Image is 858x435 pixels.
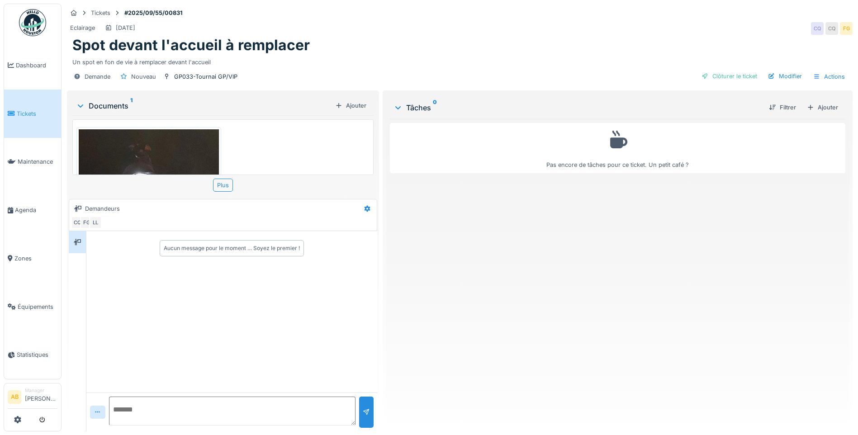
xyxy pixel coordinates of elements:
span: Dashboard [16,61,57,70]
span: Maintenance [18,157,57,166]
a: Maintenance [4,138,61,186]
div: Filtrer [765,101,800,113]
div: Plus [213,179,233,192]
div: [DATE] [116,24,135,32]
span: Zones [14,254,57,263]
a: AB Manager[PERSON_NAME] [8,387,57,409]
li: AB [8,390,21,404]
div: Manager [25,387,57,394]
a: Dashboard [4,41,61,90]
div: Aucun message pour le moment … Soyez le premier ! [164,244,300,252]
div: FG [840,22,853,35]
div: GP033-Tournai GP/VIP [174,72,237,81]
div: Ajouter [803,101,842,113]
div: Nouveau [131,72,156,81]
a: Zones [4,234,61,283]
strong: #2025/09/55/00831 [121,9,186,17]
a: Tickets [4,90,61,138]
span: Agenda [15,206,57,214]
span: Tickets [17,109,57,118]
div: Pas encore de tâches pour ce ticket. Un petit café ? [396,127,839,169]
sup: 1 [130,100,133,111]
div: Ajouter [332,99,370,112]
img: zkp8kugms36bxtn9cxr3f5zttuwv [79,129,219,316]
div: CQ [71,216,84,229]
div: FG [80,216,93,229]
div: LL [89,216,102,229]
sup: 0 [433,102,437,113]
div: Tickets [91,9,110,17]
h1: Spot devant l'accueil à remplacer [72,37,310,54]
div: Tâches [393,102,762,113]
a: Équipements [4,283,61,331]
a: Agenda [4,186,61,234]
div: Documents [76,100,332,111]
div: Un spot en fon de vie à remplacer devant l'accueil [72,54,847,66]
div: CQ [811,22,824,35]
span: Statistiques [17,350,57,359]
div: Demande [85,72,110,81]
div: Actions [809,70,849,83]
div: Modifier [764,70,806,82]
a: Statistiques [4,331,61,379]
img: Badge_color-CXgf-gQk.svg [19,9,46,36]
div: Demandeurs [85,204,120,213]
li: [PERSON_NAME] [25,387,57,407]
div: CQ [825,22,838,35]
span: Équipements [18,303,57,311]
div: Eclairage [70,24,95,32]
div: Clôturer le ticket [698,70,761,82]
